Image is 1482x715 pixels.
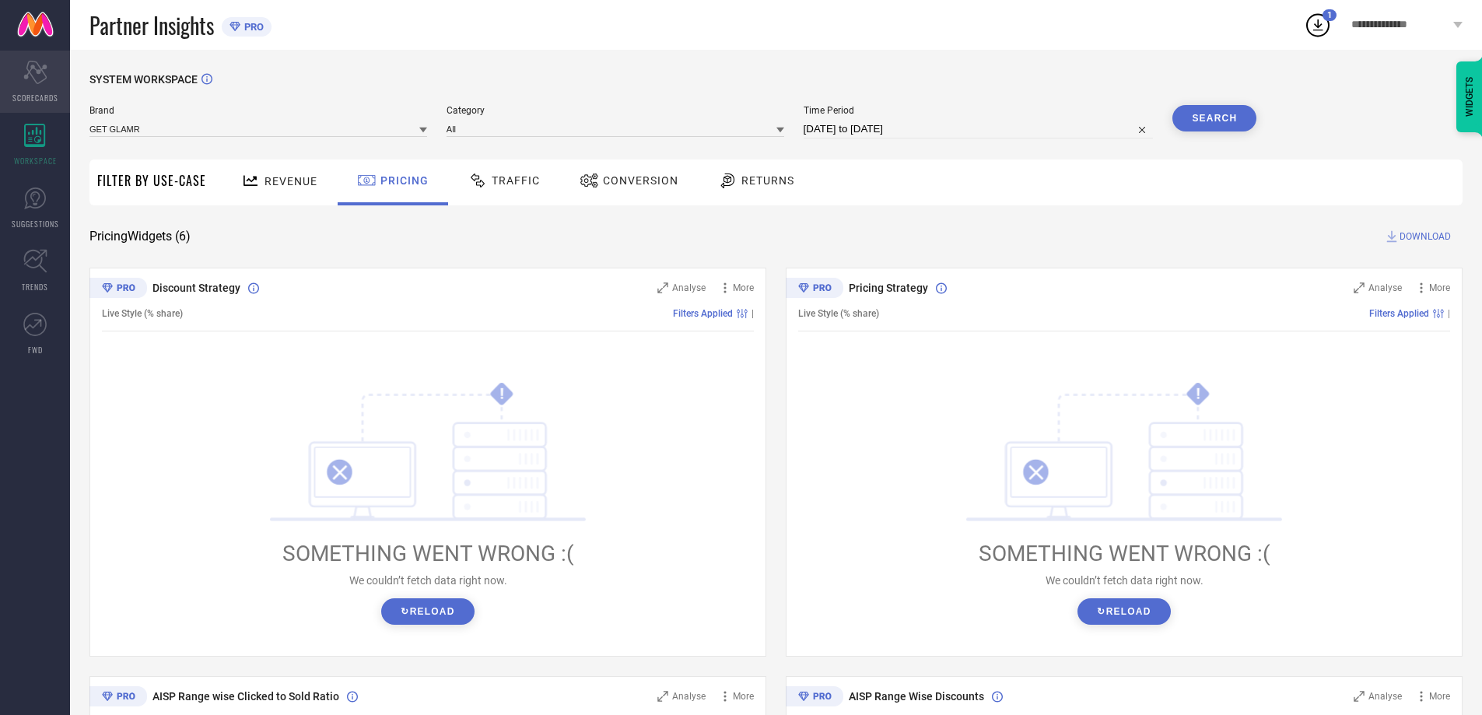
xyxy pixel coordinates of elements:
span: More [733,691,754,702]
span: SYSTEM WORKSPACE [89,73,198,86]
span: Time Period [804,105,1154,116]
span: More [1429,691,1450,702]
span: Traffic [492,174,540,187]
span: Returns [741,174,794,187]
span: | [1448,308,1450,319]
div: Open download list [1304,11,1332,39]
svg: Zoom [1354,282,1365,293]
span: SOMETHING WENT WRONG :( [282,541,574,566]
span: SUGGESTIONS [12,218,59,230]
span: We couldn’t fetch data right now. [349,574,507,587]
span: Analyse [1368,282,1402,293]
span: We couldn’t fetch data right now. [1046,574,1203,587]
tspan: ! [1196,385,1200,403]
span: AISP Range wise Clicked to Sold Ratio [152,690,339,703]
span: Live Style (% share) [798,308,879,319]
svg: Zoom [657,691,668,702]
button: ↻Reload [381,598,474,625]
button: Search [1172,105,1256,131]
span: Category [447,105,784,116]
svg: Zoom [1354,691,1365,702]
span: AISP Range Wise Discounts [849,690,984,703]
span: More [733,282,754,293]
span: Analyse [672,282,706,293]
span: | [752,308,754,319]
span: TRENDS [22,281,48,293]
span: 1 [1327,10,1332,20]
span: PRO [240,21,264,33]
span: Analyse [672,691,706,702]
div: Premium [89,278,147,301]
div: Premium [786,278,843,301]
span: Live Style (% share) [102,308,183,319]
span: Brand [89,105,427,116]
span: Pricing Widgets ( 6 ) [89,229,191,244]
button: ↻Reload [1077,598,1170,625]
span: More [1429,282,1450,293]
span: Filter By Use-Case [97,171,206,190]
span: DOWNLOAD [1400,229,1451,244]
span: SCORECARDS [12,92,58,103]
span: SOMETHING WENT WRONG :( [979,541,1270,566]
span: Pricing Strategy [849,282,928,294]
span: Partner Insights [89,9,214,41]
span: Filters Applied [1369,308,1429,319]
input: Select time period [804,120,1154,138]
div: Premium [89,686,147,710]
span: Analyse [1368,691,1402,702]
span: Revenue [265,175,317,188]
span: WORKSPACE [14,155,57,166]
span: FWD [28,344,43,356]
div: Premium [786,686,843,710]
span: Discount Strategy [152,282,240,294]
span: Conversion [603,174,678,187]
span: Pricing [380,174,429,187]
svg: Zoom [657,282,668,293]
tspan: ! [500,385,504,403]
span: Filters Applied [673,308,733,319]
